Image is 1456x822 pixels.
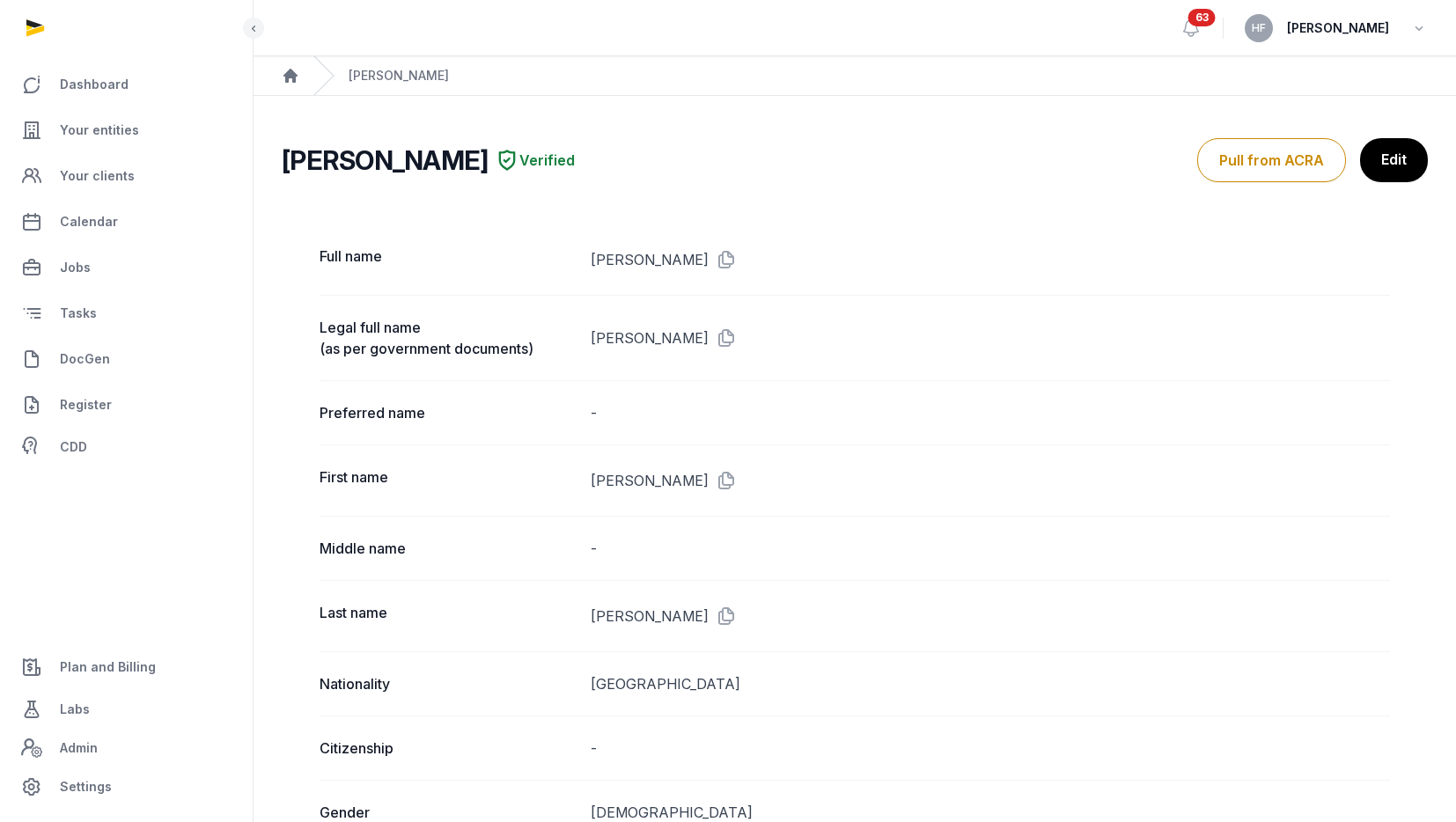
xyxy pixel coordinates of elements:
[60,74,129,95] span: Dashboard
[14,766,239,808] a: Settings
[282,144,488,176] h2: [PERSON_NAME]
[14,730,239,766] a: Admin
[1287,18,1389,39] span: [PERSON_NAME]
[349,67,449,84] div: [PERSON_NAME]
[14,246,239,289] a: Jobs
[14,109,239,151] a: Your entities
[60,738,98,759] span: Admin
[591,738,1390,759] dd: -
[591,317,1390,359] dd: [PERSON_NAME]
[60,437,87,458] span: CDD
[591,466,1390,495] dd: [PERSON_NAME]
[320,673,577,694] dt: Nationality
[60,699,90,720] span: Labs
[1188,9,1216,26] span: 63
[1252,23,1266,33] span: HF
[60,349,110,370] span: DocGen
[14,384,239,426] a: Register
[60,120,139,141] span: Your entities
[519,150,575,171] span: Verified
[320,602,577,630] dt: Last name
[60,257,91,278] span: Jobs
[1245,14,1273,42] button: HF
[591,602,1390,630] dd: [PERSON_NAME]
[320,246,577,274] dt: Full name
[591,246,1390,274] dd: [PERSON_NAME]
[14,292,239,334] a: Tasks
[60,776,112,797] span: Settings
[60,394,112,415] span: Register
[1360,138,1428,182] a: Edit
[60,657,156,678] span: Plan and Billing
[60,165,135,187] span: Your clients
[14,429,239,465] a: CDD
[60,211,118,232] span: Calendar
[591,402,1390,423] dd: -
[14,63,239,106] a: Dashboard
[254,56,1456,96] nav: Breadcrumb
[14,646,239,688] a: Plan and Billing
[591,673,1390,694] dd: [GEOGRAPHIC_DATA]
[14,201,239,243] a: Calendar
[591,538,1390,559] dd: -
[60,303,97,324] span: Tasks
[320,466,577,495] dt: First name
[320,538,577,559] dt: Middle name
[14,155,239,197] a: Your clients
[320,738,577,759] dt: Citizenship
[320,317,577,359] dt: Legal full name (as per government documents)
[1197,138,1346,182] button: Pull from ACRA
[14,688,239,730] a: Labs
[320,402,577,423] dt: Preferred name
[14,338,239,380] a: DocGen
